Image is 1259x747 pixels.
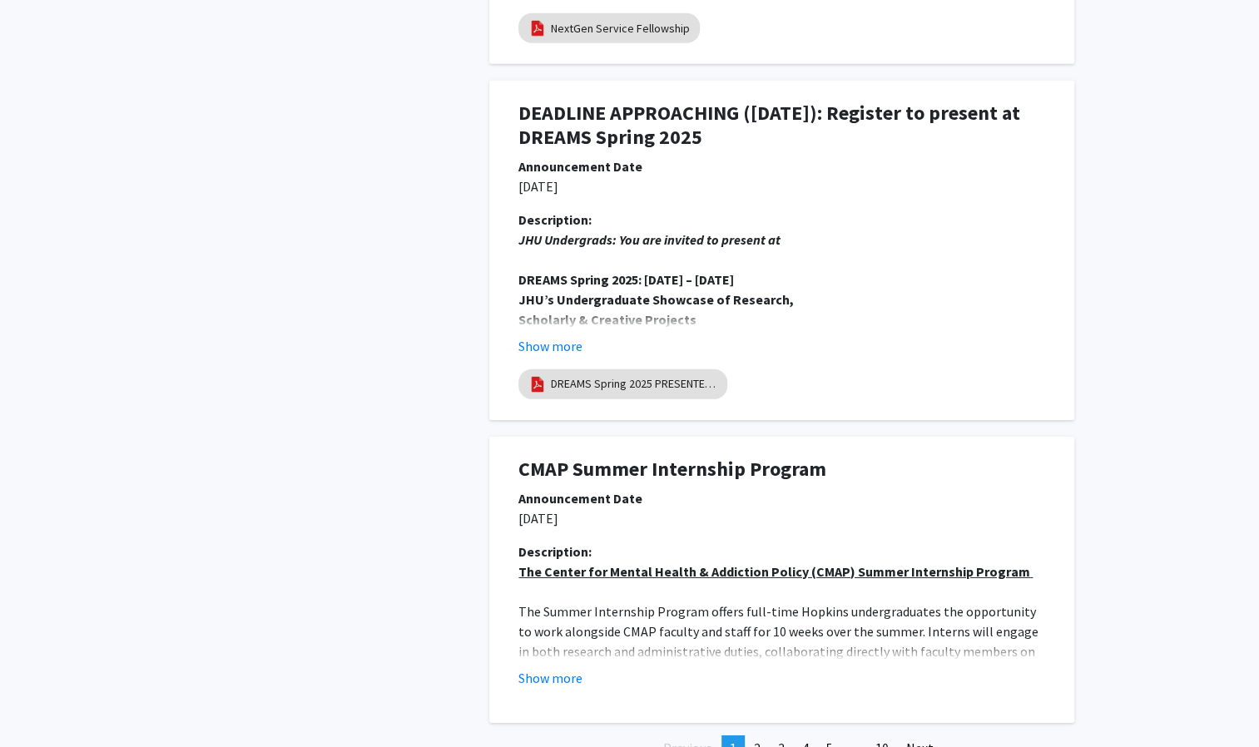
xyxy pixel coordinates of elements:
img: pdf_icon.png [528,375,547,393]
button: Show more [518,336,582,356]
div: Description: [518,542,1045,561]
p: The Summer Internship Program offers full-time Hopkins undergraduates the opportunity to work alo... [518,601,1045,681]
strong: Scholarly & Creative Projects [518,311,696,328]
h1: DEADLINE APPROACHING ([DATE]): Register to present at DREAMS Spring 2025 [518,101,1045,150]
strong: JHU’s Undergraduate Showcase of Research, [518,291,794,308]
em: JHU Undergrads: You are invited to present at [518,231,781,248]
strong: DREAMS Spring 2025: [DATE] – [DATE] [518,271,734,288]
img: pdf_icon.png [528,19,547,37]
iframe: Chat [12,672,71,735]
p: [DATE] [518,176,1045,196]
div: Announcement Date [518,488,1045,508]
a: DREAMS Spring 2025 PRESENTER Registration [551,375,717,393]
u: The Center for Mental Health & Addiction Policy (CMAP) Summer Internship Program [518,563,1030,580]
h1: CMAP Summer Internship Program [518,458,1045,482]
p: [DATE] [518,508,1045,528]
div: Description: [518,210,1045,230]
button: Show more [518,668,582,688]
div: Announcement Date [518,156,1045,176]
a: NextGen Service Fellowship [551,20,690,37]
